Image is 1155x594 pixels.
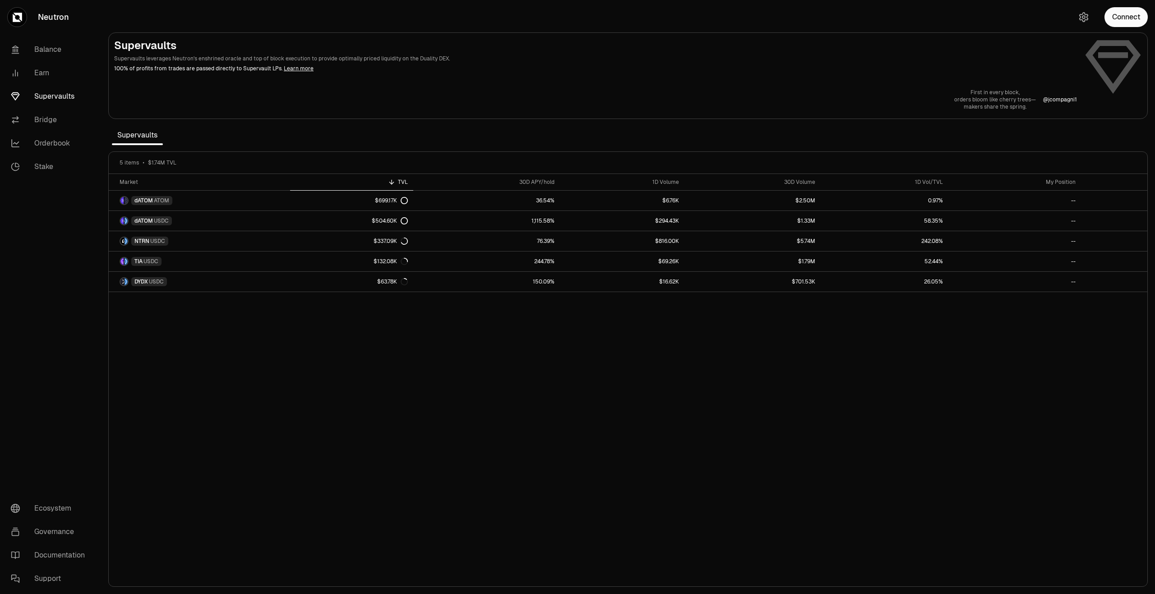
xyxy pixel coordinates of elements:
a: $6.76K [560,191,684,210]
span: NTRN [134,238,149,245]
div: $337.09K [374,238,408,245]
a: 36.54% [413,191,560,210]
img: USDC Logo [125,278,128,285]
p: Supervaults leverages Neutron's enshrined oracle and top of block execution to provide optimally ... [114,55,1077,63]
button: Connect [1104,7,1148,27]
a: $132.08K [290,251,413,271]
a: $1.33M [684,211,821,231]
span: $1.74M TVL [148,159,176,166]
a: First in every block,orders bloom like cherry trees—makers share the spring. [954,89,1036,110]
a: 244.78% [413,251,560,271]
div: Market [120,178,285,186]
div: 30D APY/hold [419,178,554,186]
h2: Supervaults [114,38,1077,53]
a: Orderbook [4,132,97,155]
div: 1D Volume [565,178,679,186]
div: $699.17K [375,197,408,204]
a: Ecosystem [4,497,97,520]
a: 26.05% [821,272,948,292]
a: $16.62K [560,272,684,292]
a: TIA LogoUSDC LogoTIAUSDC [109,251,290,271]
span: ATOM [154,197,169,204]
a: Support [4,567,97,590]
a: $701.53K [684,272,821,292]
a: -- [948,211,1081,231]
a: Supervaults [4,85,97,108]
a: $2.50M [684,191,821,210]
a: Documentation [4,544,97,567]
p: First in every block, [954,89,1036,96]
span: USDC [149,278,164,285]
span: Supervaults [112,126,163,144]
img: USDC Logo [125,258,128,265]
span: dATOM [134,217,153,224]
a: 58.35% [821,211,948,231]
a: $816.00K [560,231,684,251]
p: @ jcompagni1 [1043,96,1077,103]
p: 100% of profits from trades are passed directly to Supervault LPs. [114,64,1077,73]
a: 76.39% [413,231,560,251]
img: dATOM Logo [120,217,124,224]
a: dATOM LogoATOM LogodATOMATOM [109,191,290,210]
a: -- [948,272,1081,292]
a: Governance [4,520,97,544]
div: $132.08K [374,258,408,265]
div: TVL [296,178,408,186]
a: $294.43K [560,211,684,231]
a: DYDX LogoUSDC LogoDYDXUSDC [109,272,290,292]
img: USDC Logo [125,217,128,224]
img: USDC Logo [125,238,128,245]
p: makers share the spring. [954,103,1036,110]
a: $699.17K [290,191,413,210]
a: Learn more [284,65,314,72]
img: TIA Logo [120,258,124,265]
a: 242.08% [821,231,948,251]
span: USDC [150,238,165,245]
img: NTRN Logo [120,238,124,245]
span: dATOM [134,197,153,204]
a: $337.09K [290,231,413,251]
a: Balance [4,38,97,61]
a: $63.78K [290,272,413,292]
a: NTRN LogoUSDC LogoNTRNUSDC [109,231,290,251]
img: ATOM Logo [125,197,128,204]
a: $504.60K [290,211,413,231]
a: 0.97% [821,191,948,210]
a: 150.09% [413,272,560,292]
span: TIA [134,258,143,265]
div: My Position [954,178,1076,186]
span: USDC [143,258,158,265]
span: USDC [154,217,169,224]
p: orders bloom like cherry trees— [954,96,1036,103]
a: -- [948,251,1081,271]
a: $5.74M [684,231,821,251]
a: dATOM LogoUSDC LogodATOMUSDC [109,211,290,231]
img: dATOM Logo [120,197,124,204]
a: @jcompagni1 [1043,96,1077,103]
a: $69.26K [560,251,684,271]
div: 30D Volume [690,178,815,186]
span: DYDX [134,278,148,285]
a: 1,115.58% [413,211,560,231]
div: $504.60K [372,217,408,224]
a: $1.79M [684,251,821,271]
a: Bridge [4,108,97,132]
a: 52.44% [821,251,948,271]
a: Earn [4,61,97,85]
a: -- [948,231,1081,251]
a: -- [948,191,1081,210]
img: DYDX Logo [120,278,124,285]
div: 1D Vol/TVL [826,178,943,186]
span: 5 items [120,159,139,166]
div: $63.78K [377,278,408,285]
a: Stake [4,155,97,178]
